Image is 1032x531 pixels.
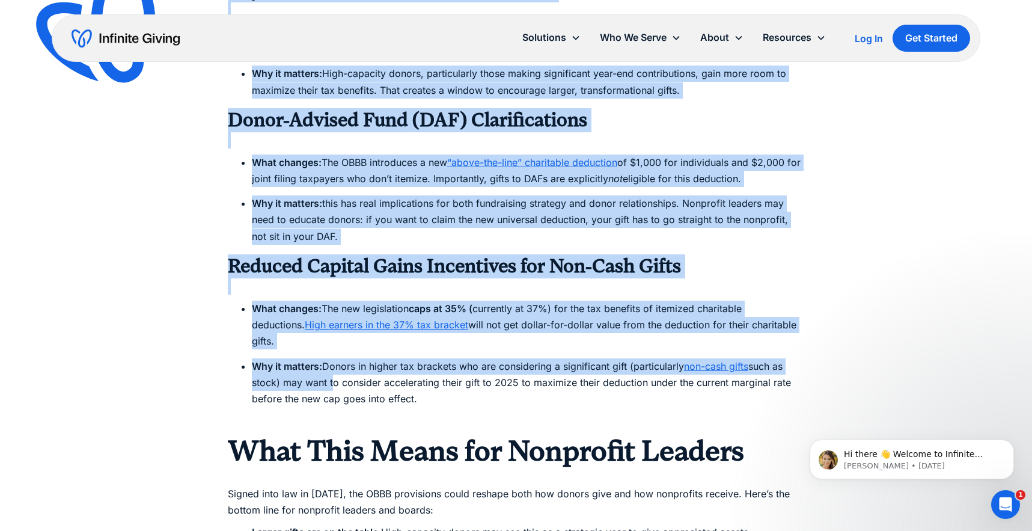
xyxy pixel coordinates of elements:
a: home [72,29,180,48]
div: Solutions [522,29,566,46]
span: 1 [1016,490,1025,500]
p: ‍ [228,278,805,295]
strong: Why it matters: [252,67,322,79]
li: The new legislation currently at 37%) for the tax benefits of itemized charitable deductions. wil... [252,301,805,350]
a: High earners in the 37% tax bracket [305,319,468,331]
div: Resources [763,29,811,46]
a: Get Started [893,25,970,52]
div: About [691,25,753,51]
li: Donors in higher tax brackets who are considering a significant gift (particularly such as stock)... [252,358,805,424]
a: Log In [855,31,883,46]
div: Who We Serve [600,29,667,46]
a: “above-the-line” charitable deduction [447,156,617,168]
strong: What changes: [252,302,322,315]
strong: What changes: [252,156,322,168]
strong: Donor-Advised Fund (DAF) Clarifications [228,109,587,131]
strong: Why it matters: [252,360,322,372]
strong: caps at 35% ( [409,302,472,315]
strong: Why it matters: [252,197,322,209]
em: not [608,173,623,185]
div: About [700,29,729,46]
a: non-cash gifts [684,360,748,372]
div: Who We Serve [590,25,691,51]
li: High-capacity donors, particularly those making significant year-end contributions, gain more roo... [252,66,805,98]
strong: Reduced Capital Gains Incentives for Non-Cash Gifts [228,255,681,277]
p: ‍ [228,2,805,19]
li: The OBBB introduces a new of $1,000 for individuals and $2,000 for joint filing taxpayers who don... [252,155,805,187]
div: Resources [753,25,835,51]
p: ‍ [228,132,805,149]
p: Signed into law in [DATE], the OBBB provisions could reshape both how donors give and how nonprof... [228,469,805,518]
li: this has real implications for both fundraising strategy and donor relationships. Nonprofit leade... [252,195,805,245]
iframe: Intercom notifications message [792,414,1032,499]
iframe: Intercom live chat [991,490,1020,519]
div: Log In [855,34,883,43]
strong: What This Means for Nonprofit Leaders [228,434,744,468]
div: Solutions [513,25,590,51]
